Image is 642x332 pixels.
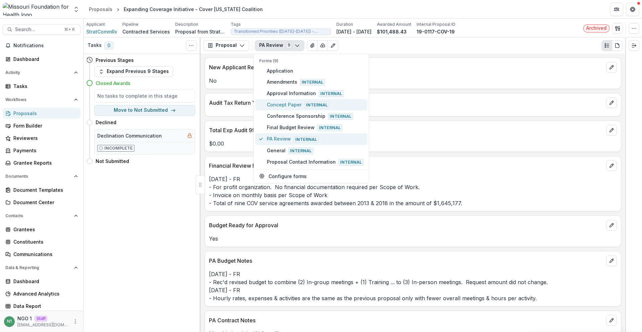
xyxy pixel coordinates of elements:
[606,62,617,73] button: edit
[267,67,363,74] span: Application
[203,40,249,51] button: Proposal
[13,135,75,142] div: Reviewers
[5,174,71,179] span: Documents
[3,81,81,92] a: Tasks
[13,147,75,154] div: Payments
[13,159,75,166] div: Grantee Reports
[336,28,371,35] p: [DATE] - [DATE]
[13,303,75,310] div: Data Report
[209,63,604,71] p: New Applicant Review
[96,158,129,165] h4: Not Submitted
[13,251,75,258] div: Communications
[3,224,81,235] a: Grantees
[209,126,604,134] p: Total Exp Audit 990 Amount
[3,108,81,119] a: Proposals
[255,40,304,51] button: PA Review9
[86,28,117,35] a: StratCommRx
[267,158,363,166] span: Proposal Contact Information
[175,28,225,35] p: Proposal from StratCommRx for facilitation, strategic consultation, and direct services for the M...
[94,105,195,116] button: Move to Not Submitted
[13,278,75,285] div: Dashboard
[3,171,81,182] button: Open Documents
[3,301,81,312] a: Data Report
[319,90,344,97] span: Internal
[3,67,81,78] button: Open Activity
[104,41,113,50] span: 0
[304,102,329,108] span: Internal
[89,6,112,13] div: Proposals
[317,124,342,131] span: Internal
[13,199,75,206] div: Document Center
[13,238,75,245] div: Constituents
[71,318,79,326] button: More
[3,249,81,260] a: Communications
[209,221,604,229] p: Budget Ready for Approval
[13,110,75,117] div: Proposals
[267,135,363,143] span: PA Review
[209,99,604,107] p: Audit Tax Return Year Date
[13,56,75,63] div: Dashboard
[5,265,71,270] span: Data & Reporting
[259,58,363,64] p: Forms (9)
[267,78,363,86] span: Amendments
[3,120,81,131] a: Form Builder
[209,162,604,170] p: Financial Review Notes
[3,3,69,16] img: Missouri Foundation for Health logo
[175,21,198,27] p: Description
[209,140,617,148] p: $0.00
[267,124,363,131] span: Final Budget Review
[72,3,81,16] button: Open entity switcher
[606,97,617,108] button: edit
[13,186,75,193] div: Document Templates
[7,319,12,324] div: NGO 1
[629,40,639,51] button: Expand right
[606,315,617,326] button: edit
[124,6,263,13] div: Expanding Coverage Initiative - Cover [US_STATE] Coalition
[336,21,353,27] p: Duration
[209,270,617,302] p: [DATE] - FR - Rec'd revised budget to combine (2) In-group meetings + (1) Training ... to (3) In-...
[209,257,604,265] p: PA Budget Notes
[606,255,617,266] button: edit
[234,29,328,34] span: Transitioned Priorities ([DATE]-[DATE]) - Expanding Coverage ([DATE]-[DATE])
[3,288,81,299] a: Advanced Analytics
[267,101,363,108] span: Concept Paper
[3,211,81,221] button: Open Contacts
[606,220,617,231] button: edit
[17,315,32,322] p: NGO 1
[328,40,338,51] button: Edit as form
[3,24,81,35] button: Search...
[338,159,363,166] span: Internal
[328,113,353,120] span: Internal
[3,133,81,144] a: Reviewers
[104,145,133,151] p: Incomplete
[5,97,71,102] span: Workflows
[417,21,455,27] p: Internal Proposal ID
[209,175,617,207] p: [DATE] - FR - For profit organization. No financial documentation required per Scope of Work. - I...
[612,40,623,51] button: PDF view
[417,28,455,35] p: 19-0117-COV-19
[602,40,612,51] button: Plaintext view
[294,136,319,143] span: Internal
[231,21,241,27] p: Tags
[15,27,60,32] span: Search...
[3,145,81,156] a: Payments
[17,322,69,328] p: [EMAIL_ADDRESS][DOMAIN_NAME]
[586,25,607,31] span: Archived
[3,262,81,273] button: Open Data & Reporting
[13,83,75,90] div: Tasks
[97,132,162,139] h5: Declination Communication
[209,235,617,243] p: Yes
[3,40,81,51] button: Notifications
[94,66,173,77] button: Expand Previous 9 Stages
[63,26,76,33] div: ⌘ + K
[307,40,318,51] button: View Attached Files
[96,57,134,64] h4: Previous Stages
[122,28,170,35] p: Contracted Services
[626,3,639,16] button: Get Help
[606,125,617,136] button: edit
[209,77,617,85] p: No
[3,54,81,65] a: Dashboard
[86,4,115,14] a: Proposals
[377,28,407,35] p: $101,488.43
